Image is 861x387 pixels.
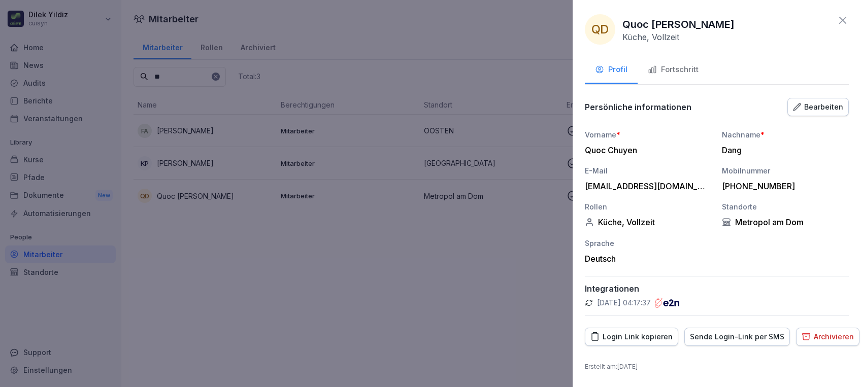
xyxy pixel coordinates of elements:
[802,331,854,342] div: Archivieren
[585,254,712,264] div: Deutsch
[585,145,707,155] div: Quoc Chuyen
[684,328,790,346] button: Sende Login-Link per SMS
[585,165,712,176] div: E-Mail
[585,284,849,294] p: Integrationen
[595,64,627,76] div: Profil
[585,201,712,212] div: Rollen
[585,57,638,84] button: Profil
[597,298,651,308] p: [DATE] 04:17:37
[585,181,707,191] div: [EMAIL_ADDRESS][DOMAIN_NAME]
[722,145,844,155] div: Dang
[648,64,699,76] div: Fortschritt
[722,201,849,212] div: Standorte
[722,181,844,191] div: [PHONE_NUMBER]
[585,238,712,249] div: Sprache
[787,98,849,116] button: Bearbeiten
[622,32,679,42] p: Küche, Vollzeit
[585,362,849,371] p: Erstellt am : [DATE]
[585,14,615,45] div: QD
[793,101,843,113] div: Bearbeiten
[690,331,784,342] div: Sende Login-Link per SMS
[722,217,849,227] div: Metropol am Dom
[655,298,679,308] img: e2n.png
[796,328,859,346] button: Archivieren
[585,129,712,140] div: Vorname
[585,217,712,227] div: Küche, Vollzeit
[590,331,673,342] div: Login Link kopieren
[585,102,691,112] p: Persönliche informationen
[585,328,678,346] button: Login Link kopieren
[722,129,849,140] div: Nachname
[638,57,709,84] button: Fortschritt
[622,17,735,32] p: Quoc [PERSON_NAME]
[722,165,849,176] div: Mobilnummer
